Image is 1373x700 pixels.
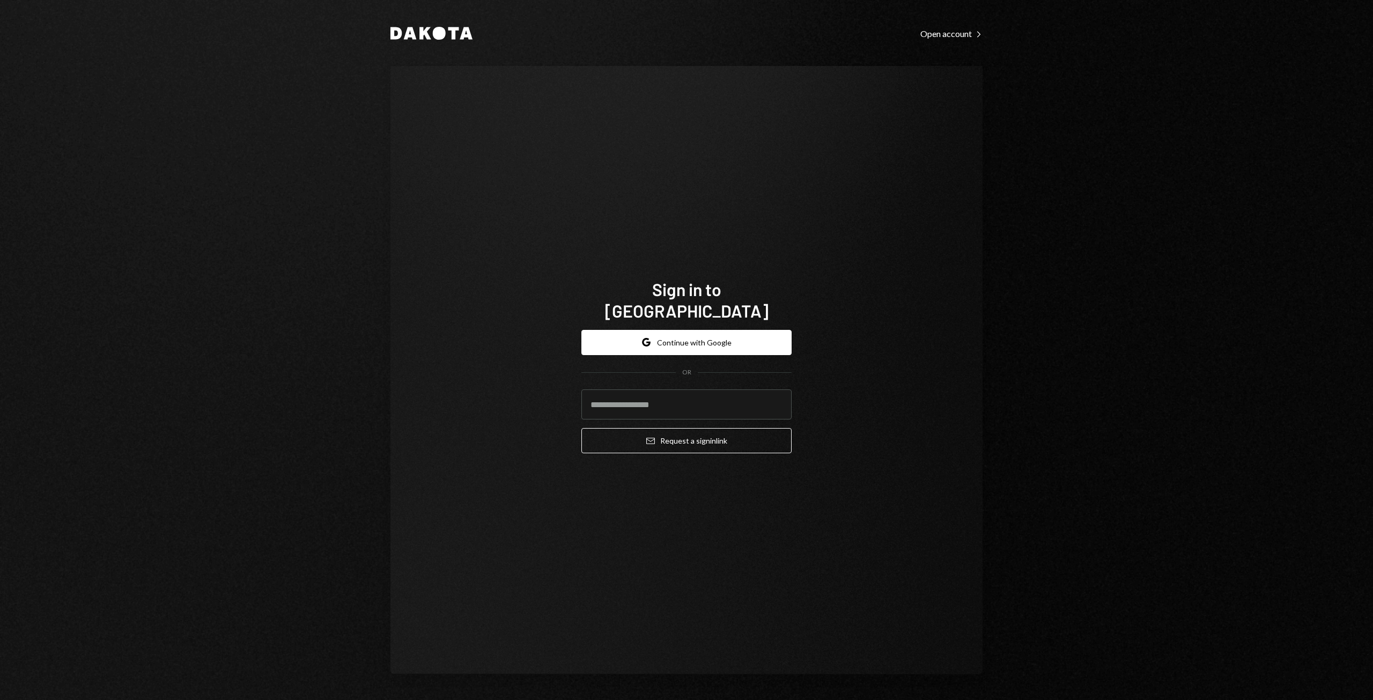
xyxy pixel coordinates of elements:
[581,330,792,355] button: Continue with Google
[581,278,792,321] h1: Sign in to [GEOGRAPHIC_DATA]
[682,368,691,377] div: OR
[920,28,983,39] div: Open account
[920,27,983,39] a: Open account
[581,428,792,453] button: Request a signinlink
